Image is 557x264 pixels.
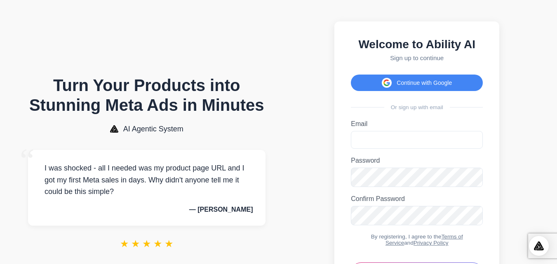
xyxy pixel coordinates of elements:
[123,125,183,133] span: AI Agentic System
[142,238,151,250] span: ★
[131,238,140,250] span: ★
[529,236,549,256] div: Open Intercom Messenger
[40,206,253,213] p: — [PERSON_NAME]
[385,234,463,246] a: Terms of Service
[120,238,129,250] span: ★
[351,234,483,246] div: By registering, I agree to the and
[28,75,266,115] h1: Turn Your Products into Stunning Meta Ads in Minutes
[20,142,35,179] span: “
[153,238,162,250] span: ★
[165,238,174,250] span: ★
[351,157,483,164] label: Password
[351,195,483,203] label: Confirm Password
[351,75,483,91] button: Continue with Google
[414,240,449,246] a: Privacy Policy
[110,125,118,133] img: AI Agentic System Logo
[40,162,253,198] p: I was shocked - all I needed was my product page URL and I got my first Meta sales in days. Why d...
[351,120,483,128] label: Email
[351,104,483,110] div: Or sign up with email
[351,38,483,51] h2: Welcome to Ability AI
[351,54,483,61] p: Sign up to continue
